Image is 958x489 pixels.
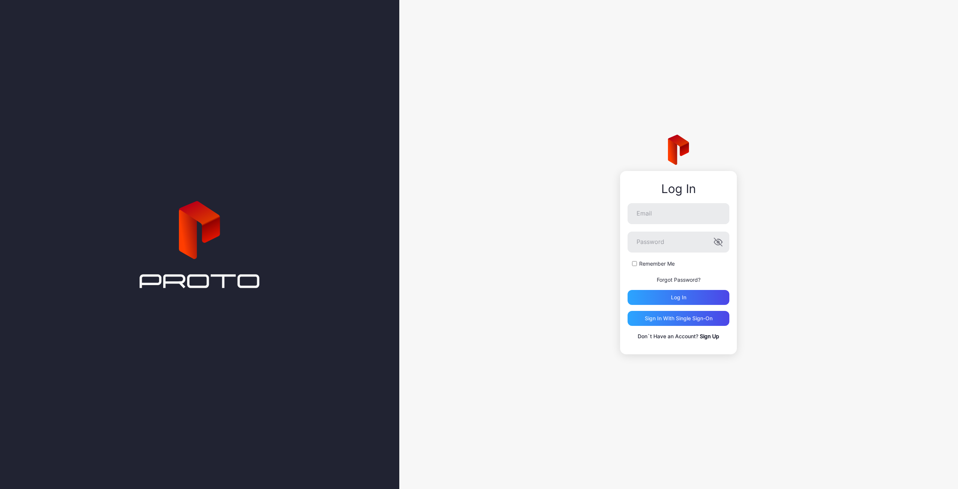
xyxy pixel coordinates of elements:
input: Email [628,203,729,224]
a: Sign Up [700,333,719,339]
input: Password [628,232,729,253]
button: Sign in With Single Sign-On [628,311,729,326]
p: Don`t Have an Account? [628,332,729,341]
label: Remember Me [639,260,675,268]
button: Password [714,238,723,247]
div: Log in [671,294,686,300]
div: Sign in With Single Sign-On [645,315,713,321]
button: Log in [628,290,729,305]
div: Log In [628,182,729,196]
a: Forgot Password? [657,276,701,283]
